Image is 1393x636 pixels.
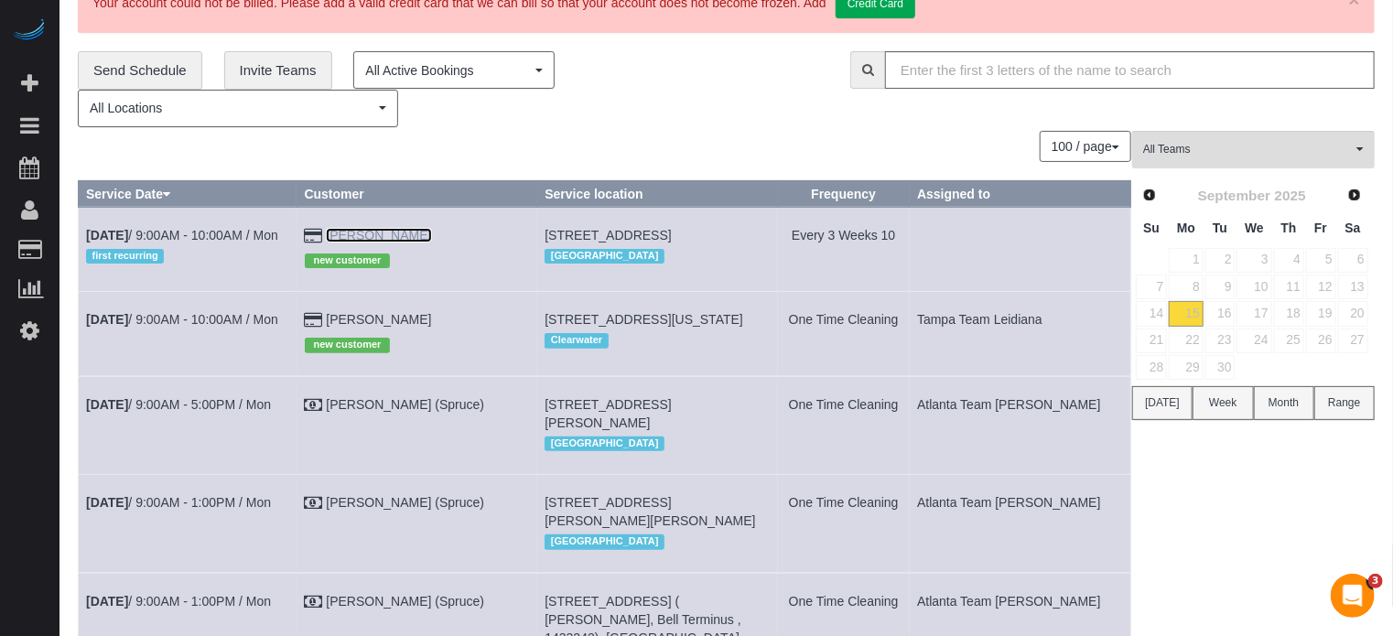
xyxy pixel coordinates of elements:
[305,399,323,412] i: Check Payment
[326,312,431,327] a: [PERSON_NAME]
[1198,188,1271,203] span: September
[545,495,755,528] span: [STREET_ADDRESS][PERSON_NAME][PERSON_NAME]
[545,437,664,451] span: [GEOGRAPHIC_DATA]
[86,594,128,609] b: [DATE]
[1342,182,1367,208] a: Next
[1274,329,1304,353] a: 25
[1169,329,1203,353] a: 22
[545,397,671,430] span: [STREET_ADDRESS][PERSON_NAME]
[1314,221,1327,235] span: Friday
[910,292,1131,376] td: Assigned to
[1169,275,1203,299] a: 8
[537,292,778,376] td: Service location
[1274,275,1304,299] a: 11
[1338,248,1368,273] a: 6
[326,594,484,609] a: [PERSON_NAME] (Spruce)
[1236,329,1271,353] a: 24
[1137,182,1162,208] a: Prev
[11,18,48,44] img: Automaid Logo
[1254,386,1314,420] button: Month
[86,249,164,264] span: first recurring
[545,244,770,268] div: Location
[1132,131,1375,168] button: All Teams
[1338,301,1368,326] a: 20
[1143,142,1352,157] span: All Teams
[297,292,537,376] td: Customer
[79,180,297,207] th: Service Date
[1338,275,1368,299] a: 13
[778,207,910,291] td: Frequency
[1143,221,1160,235] span: Sunday
[79,376,297,474] td: Schedule date
[297,180,537,207] th: Customer
[778,180,910,207] th: Frequency
[1205,329,1236,353] a: 23
[545,249,664,264] span: [GEOGRAPHIC_DATA]
[1213,221,1227,235] span: Tuesday
[353,51,555,89] button: All Active Bookings
[1132,386,1193,420] button: [DATE]
[910,376,1131,474] td: Assigned to
[545,333,608,348] span: Clearwater
[305,253,391,268] span: new customer
[224,51,332,90] a: Invite Teams
[305,230,323,243] i: Credit Card Payment
[778,292,910,376] td: Frequency
[305,596,323,609] i: Check Payment
[79,292,297,376] td: Schedule date
[910,207,1131,291] td: Assigned to
[1306,301,1336,326] a: 19
[1236,301,1271,326] a: 17
[545,432,770,456] div: Location
[1245,221,1264,235] span: Wednesday
[1236,248,1271,273] a: 3
[537,207,778,291] td: Service location
[778,376,910,474] td: Frequency
[1274,248,1304,273] a: 4
[1040,131,1131,162] button: 100 / page
[1136,301,1167,326] a: 14
[1205,275,1236,299] a: 9
[545,312,743,327] span: [STREET_ADDRESS][US_STATE]
[1177,221,1195,235] span: Monday
[1236,275,1271,299] a: 10
[1306,275,1336,299] a: 12
[297,207,537,291] td: Customer
[326,397,484,412] a: [PERSON_NAME] (Spruce)
[545,534,664,549] span: [GEOGRAPHIC_DATA]
[365,61,531,80] span: All Active Bookings
[86,495,271,510] a: [DATE]/ 9:00AM - 1:00PM / Mon
[1274,301,1304,326] a: 18
[885,51,1375,89] input: Enter the first 3 letters of the name to search
[79,475,297,573] td: Schedule date
[86,397,128,412] b: [DATE]
[305,338,391,352] span: new customer
[1205,301,1236,326] a: 16
[305,314,323,327] i: Credit Card Payment
[1347,188,1362,202] span: Next
[1136,275,1167,299] a: 7
[910,475,1131,573] td: Assigned to
[326,495,484,510] a: [PERSON_NAME] (Spruce)
[1368,574,1383,588] span: 3
[86,228,278,243] a: [DATE]/ 9:00AM - 10:00AM / Mon
[1169,248,1203,273] a: 1
[86,312,128,327] b: [DATE]
[1193,386,1253,420] button: Week
[537,180,778,207] th: Service location
[1314,386,1375,420] button: Range
[1169,355,1203,380] a: 29
[537,475,778,573] td: Service location
[79,207,297,291] td: Schedule date
[326,228,431,243] a: [PERSON_NAME]
[1205,248,1236,273] a: 2
[86,397,271,412] a: [DATE]/ 9:00AM - 5:00PM / Mon
[78,51,202,90] a: Send Schedule
[78,90,398,127] button: All Locations
[86,495,128,510] b: [DATE]
[1136,355,1167,380] a: 28
[297,475,537,573] td: Customer
[910,180,1131,207] th: Assigned to
[545,329,770,352] div: Location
